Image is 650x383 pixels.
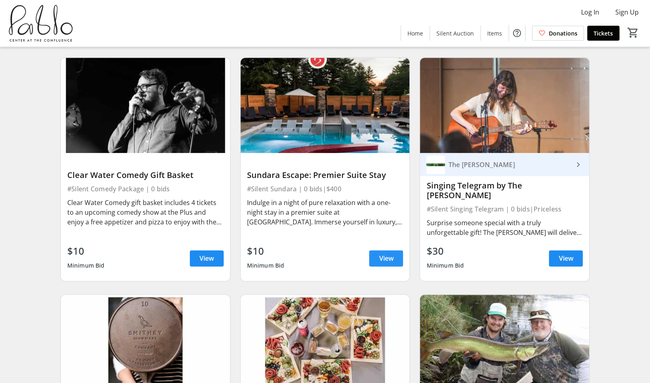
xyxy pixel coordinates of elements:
img: Sundara Escape: Premier Suite Stay [241,58,410,153]
div: The [PERSON_NAME] [445,161,573,169]
div: $30 [426,244,464,259]
a: Silent Auction [430,26,480,41]
mat-icon: keyboard_arrow_right [573,160,583,170]
span: Items [487,29,502,38]
a: View [369,251,403,267]
div: Sundara Escape: Premier Suite Stay [247,171,403,180]
span: Tickets [594,29,613,38]
div: Minimum Bid [426,259,464,273]
div: $10 [247,244,285,259]
img: Singing Telegram by The Nunnery [420,58,589,153]
div: #Silent Comedy Package | 0 bids [67,184,224,195]
span: Home [407,29,423,38]
button: Sign Up [609,6,645,19]
div: Minimum Bid [67,259,105,273]
span: Log In [581,7,599,17]
span: Silent Auction [436,29,474,38]
button: Log In [575,6,606,19]
span: View [379,254,393,264]
div: #Silent Singing Telegram | 0 bids | Priceless [426,204,583,215]
div: #Silent Sundara | 0 bids | $400 [247,184,403,195]
a: Home [401,26,430,41]
span: View [199,254,214,264]
span: Donations [549,29,577,38]
a: The Nunnery The [PERSON_NAME] [420,153,589,176]
img: Clear Water Comedy Gift Basket [61,58,230,153]
a: Donations [532,26,584,41]
div: Singing Telegram by The [PERSON_NAME] [426,181,583,201]
button: Help [509,25,525,41]
a: View [549,251,583,267]
span: Sign Up [615,7,639,17]
div: Surprise someone special with a truly unforgettable gift! The [PERSON_NAME] will deliver a person... [426,218,583,238]
a: Items [481,26,509,41]
div: Clear Water Comedy Gift Basket [67,171,224,180]
div: Clear Water Comedy gift basket includes 4 tickets to an upcoming comedy show at the Plus and enjo... [67,198,224,227]
div: Indulge in a night of pure relaxation with a one-night stay in a premier suite at [GEOGRAPHIC_DAT... [247,198,403,227]
span: View [559,254,573,264]
img: Pablo Center's Logo [5,3,77,44]
div: Minimum Bid [247,259,285,273]
button: Cart [626,25,640,40]
div: $10 [67,244,105,259]
a: Tickets [587,26,619,41]
img: The Nunnery [426,156,445,174]
a: View [190,251,224,267]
